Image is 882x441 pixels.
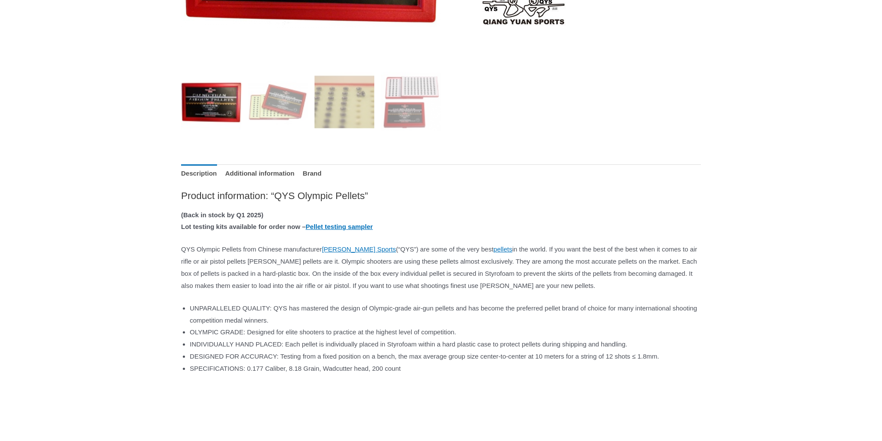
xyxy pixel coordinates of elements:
[181,164,217,183] a: Description
[322,245,396,253] a: [PERSON_NAME] Sports
[190,304,697,324] span: UNPARALLELED QUALITY: QYS has mastered the design of Olympic-grade air-gun pellets and has become...
[306,223,373,230] a: Pellet testing sampler
[190,365,401,372] span: SPECIFICATIONS: 0.177 Caliber, 8.18 Grain, Wadcutter head, 200 count
[381,72,441,132] img: QYS Olympic Pellets - Image 4
[493,245,512,253] a: pellets
[181,72,241,132] img: QYS Olympic Pellets
[190,353,659,360] span: DESIGNED FOR ACCURACY: Testing from a fixed position on a bench, the max average group size cente...
[190,340,627,348] span: INDIVIDUALLY HAND PLACED: Each pellet is individually placed in Styrofoam within a hard plastic c...
[225,164,295,183] a: Additional information
[248,72,308,132] img: QYS Olympic Pellets - Image 2
[181,189,701,202] h2: Product information: “QYS Olympic Pellets”
[315,72,375,132] img: QYS Olympic Pellets - Image 3
[303,164,321,183] a: Brand
[181,211,263,219] strong: (Back in stock by Q1 2025)
[181,223,373,230] strong: Lot testing kits available for order now –
[190,328,456,336] span: OLYMPIC GRADE: Designed for elite shooters to practice at the highest level of competition.
[181,243,701,291] p: QYS Olympic Pellets from Chinese manufacturer (“QYS”) are some of the very best in the world. If ...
